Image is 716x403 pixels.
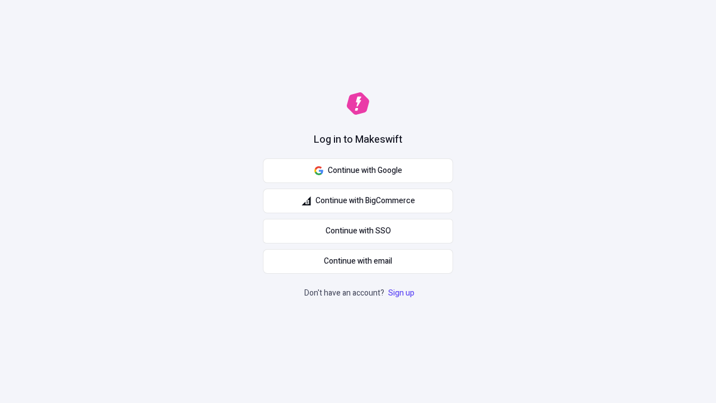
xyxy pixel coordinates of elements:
button: Continue with Google [263,158,453,183]
a: Sign up [386,287,417,299]
span: Continue with BigCommerce [315,195,415,207]
p: Don't have an account? [304,287,417,299]
button: Continue with email [263,249,453,274]
button: Continue with BigCommerce [263,189,453,213]
a: Continue with SSO [263,219,453,243]
h1: Log in to Makeswift [314,133,402,147]
span: Continue with Google [328,165,402,177]
span: Continue with email [324,255,392,268]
